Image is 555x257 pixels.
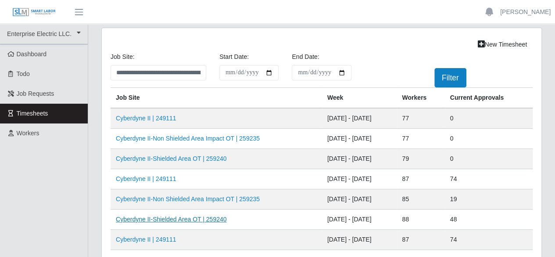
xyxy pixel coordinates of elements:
a: [PERSON_NAME] [500,7,551,17]
td: 88 [397,210,444,230]
th: job site [111,88,322,109]
td: [DATE] - [DATE] [322,210,397,230]
th: Current Approvals [445,88,533,109]
button: Filter [434,68,466,87]
td: 77 [397,108,444,129]
td: [DATE] - [DATE] [322,169,397,189]
a: Cyberdyne II-Shielded Area OT | 259240 [116,216,226,223]
td: 48 [445,210,533,230]
td: 77 [397,129,444,149]
a: Cyberdyne II-Non Shielded Area Impact OT | 259235 [116,135,260,142]
a: Cyberdyne II | 249111 [116,236,176,243]
td: 74 [445,230,533,250]
td: [DATE] - [DATE] [322,189,397,210]
th: Workers [397,88,444,109]
a: New Timesheet [472,37,533,52]
th: Week [322,88,397,109]
td: 19 [445,189,533,210]
a: Cyberdyne II-Shielded Area OT | 259240 [116,155,226,162]
a: Cyberdyne II-Non Shielded Area Impact OT | 259235 [116,195,260,203]
td: [DATE] - [DATE] [322,129,397,149]
a: Cyberdyne II | 249111 [116,175,176,182]
td: 87 [397,230,444,250]
img: SLM Logo [12,7,56,17]
span: Job Requests [17,90,54,97]
span: Dashboard [17,51,47,58]
td: 0 [445,129,533,149]
td: 74 [445,169,533,189]
span: Workers [17,130,39,137]
span: Timesheets [17,110,48,117]
td: [DATE] - [DATE] [322,230,397,250]
td: 0 [445,108,533,129]
td: [DATE] - [DATE] [322,149,397,169]
td: 79 [397,149,444,169]
a: Cyberdyne II | 249111 [116,115,176,122]
td: 0 [445,149,533,169]
label: job site: [111,52,134,62]
label: End Date: [292,52,319,62]
td: 85 [397,189,444,210]
td: 87 [397,169,444,189]
label: Start Date: [219,52,249,62]
td: [DATE] - [DATE] [322,108,397,129]
span: Todo [17,70,30,77]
